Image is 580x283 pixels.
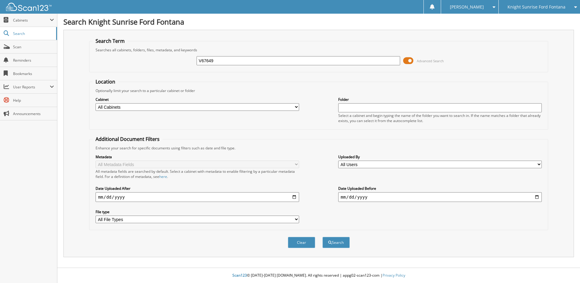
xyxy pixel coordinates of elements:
[96,186,299,191] label: Date Uploaded After
[338,154,542,159] label: Uploaded By
[507,5,565,9] span: Knight Sunrise Ford Fontana
[338,97,542,102] label: Folder
[93,88,545,93] div: Optionally limit your search to a particular cabinet or folder
[338,192,542,202] input: end
[288,237,315,248] button: Clear
[13,84,50,90] span: User Reports
[450,5,484,9] span: [PERSON_NAME]
[96,169,299,179] div: All metadata fields are searched by default. Select a cabinet with metadata to enable filtering b...
[63,17,574,27] h1: Search Knight Sunrise Ford Fontana
[417,59,444,63] span: Advanced Search
[232,273,247,278] span: Scan123
[96,209,299,214] label: File type
[338,186,542,191] label: Date Uploaded Before
[93,78,118,85] legend: Location
[93,47,545,53] div: Searches all cabinets, folders, files, metadata, and keywords
[13,111,54,116] span: Announcements
[93,38,128,44] legend: Search Term
[6,3,52,11] img: scan123-logo-white.svg
[13,58,54,63] span: Reminders
[96,192,299,202] input: start
[13,31,53,36] span: Search
[322,237,350,248] button: Search
[13,71,54,76] span: Bookmarks
[57,268,580,283] div: © [DATE]-[DATE] [DOMAIN_NAME]. All rights reserved | appg02-scan123-com |
[338,113,542,123] div: Select a cabinet and begin typing the name of the folder you want to search in. If the name match...
[383,273,405,278] a: Privacy Policy
[96,154,299,159] label: Metadata
[13,18,50,23] span: Cabinets
[13,98,54,103] span: Help
[96,97,299,102] label: Cabinet
[93,136,163,142] legend: Additional Document Filters
[93,145,545,151] div: Enhance your search for specific documents using filters such as date and file type.
[13,44,54,49] span: Scan
[159,174,167,179] a: here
